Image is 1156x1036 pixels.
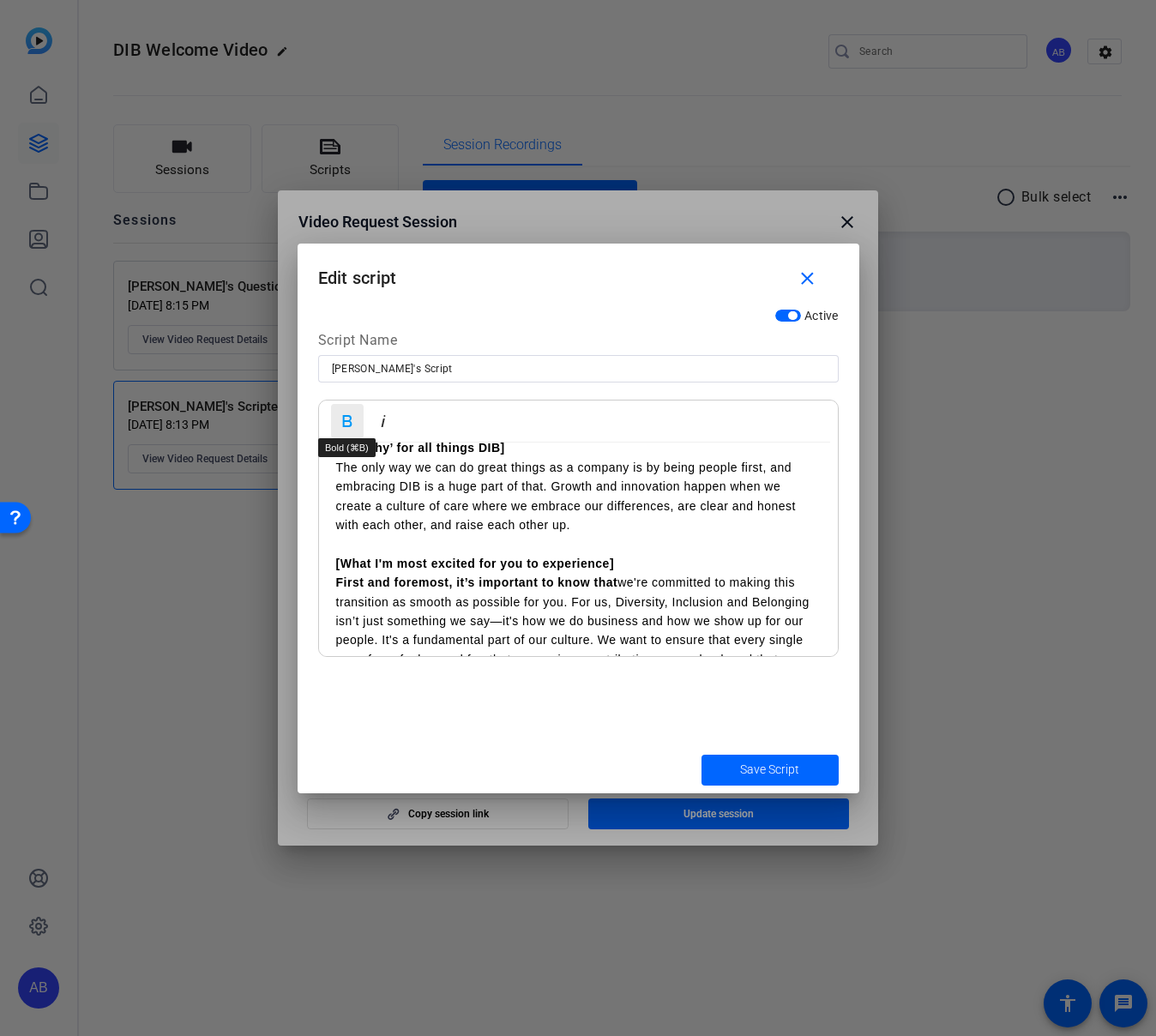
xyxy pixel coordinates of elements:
p: The only way we can do great things as a company is by being people first, and embracing DIB is a... [336,458,821,535]
input: Enter Script Name [332,358,825,379]
strong: First and foremost, it’s important to know that [336,575,618,589]
span: Active [804,309,839,322]
div: Script Name [318,330,839,356]
strong: [What I'm most excited for you to experience] [336,557,615,570]
button: Save Script [701,755,839,786]
span: Save Script [740,761,799,779]
h1: Edit script [298,244,859,299]
div: Bold (⌘B) [318,438,376,457]
mat-icon: close [797,268,818,290]
p: we're committed to making this transition as smooth as possible for you. For us, Diversity, Inclu... [336,573,821,688]
strong: [My ‘why’ for all things DIB] [336,441,505,455]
